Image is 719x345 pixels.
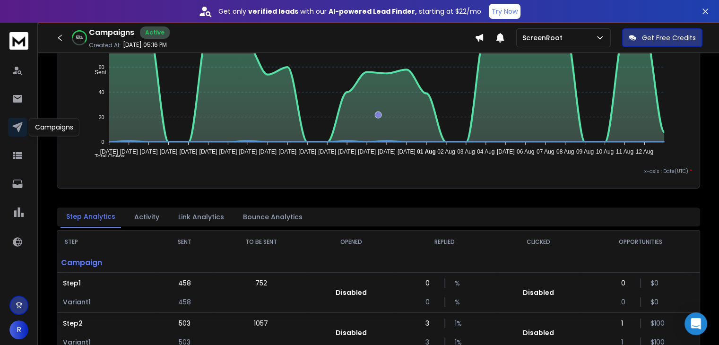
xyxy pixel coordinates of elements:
[140,26,170,39] div: Active
[87,69,106,76] span: Sent
[76,35,83,41] p: 60 %
[455,319,464,328] p: 1 %
[299,148,317,155] tspan: [DATE]
[279,148,297,155] tspan: [DATE]
[455,278,464,288] p: %
[650,278,660,288] p: $ 0
[254,319,268,328] p: 1057
[684,312,707,335] div: Open Intercom Messenger
[140,148,158,155] tspan: [DATE]
[477,148,494,155] tspan: 04 Aug
[87,153,125,160] span: Total Opens
[378,148,396,155] tspan: [DATE]
[178,297,191,307] p: 458
[517,148,534,155] tspan: 06 Aug
[99,114,104,120] tspan: 20
[9,320,28,339] button: R
[199,148,217,155] tspan: [DATE]
[338,148,356,155] tspan: [DATE]
[522,33,566,43] p: ScreenRoot
[239,148,257,155] tspan: [DATE]
[123,41,167,49] p: [DATE] 05:16 PM
[218,7,481,16] p: Get only with our starting at $22/mo
[180,148,198,155] tspan: [DATE]
[650,319,660,328] p: $ 100
[650,297,660,307] p: $ 0
[99,89,104,95] tspan: 40
[621,297,631,307] p: 0
[358,148,376,155] tspan: [DATE]
[437,148,455,155] tspan: 02 Aug
[120,148,138,155] tspan: [DATE]
[537,148,554,155] tspan: 07 Aug
[596,148,614,155] tspan: 10 Aug
[417,148,436,155] tspan: 01 Aug
[102,139,104,145] tspan: 0
[576,148,594,155] tspan: 09 Aug
[425,319,435,328] p: 3
[457,148,475,155] tspan: 03 Aug
[336,288,367,297] p: Disabled
[492,7,518,16] p: Try Now
[248,7,298,16] strong: verified leads
[523,328,554,337] p: Disabled
[642,33,696,43] p: Get Free Credits
[495,231,581,253] th: CLICKED
[178,278,191,288] p: 458
[425,278,435,288] p: 0
[89,42,121,49] p: Created At:
[394,231,495,253] th: REPLIED
[636,148,653,155] tspan: 12 Aug
[219,148,237,155] tspan: [DATE]
[259,148,277,155] tspan: [DATE]
[489,4,520,19] button: Try Now
[621,319,631,328] p: 1
[255,278,267,288] p: 752
[100,148,118,155] tspan: [DATE]
[622,28,702,47] button: Get Free Credits
[616,148,633,155] tspan: 11 Aug
[179,319,191,328] p: 503
[214,231,308,253] th: TO BE SENT
[99,64,104,70] tspan: 60
[621,278,631,288] p: 0
[455,297,464,307] p: %
[29,118,79,136] div: Campaigns
[156,231,214,253] th: SENT
[308,231,394,253] th: OPENED
[9,32,28,50] img: logo
[329,7,417,16] strong: AI-powered Lead Finder,
[556,148,574,155] tspan: 08 Aug
[319,148,337,155] tspan: [DATE]
[237,207,308,227] button: Bounce Analytics
[173,207,230,227] button: Link Analytics
[129,207,165,227] button: Activity
[336,328,367,337] p: Disabled
[497,148,515,155] tspan: [DATE]
[160,148,178,155] tspan: [DATE]
[61,206,121,228] button: Step Analytics
[398,148,416,155] tspan: [DATE]
[63,278,150,288] p: Step 1
[581,231,700,253] th: OPPORTUNITIES
[425,297,435,307] p: 0
[63,319,150,328] p: Step 2
[57,253,156,272] p: Campaign
[523,288,554,297] p: Disabled
[65,168,692,175] p: x-axis : Date(UTC)
[63,297,150,307] p: Variant 1
[57,231,156,253] th: STEP
[89,27,134,38] h1: Campaigns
